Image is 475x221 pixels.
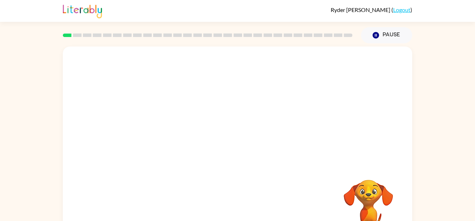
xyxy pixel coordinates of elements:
[393,6,410,13] a: Logout
[361,27,412,43] button: Pause
[63,3,102,18] img: Literably
[331,6,412,13] div: ( )
[331,6,391,13] span: Ryder [PERSON_NAME]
